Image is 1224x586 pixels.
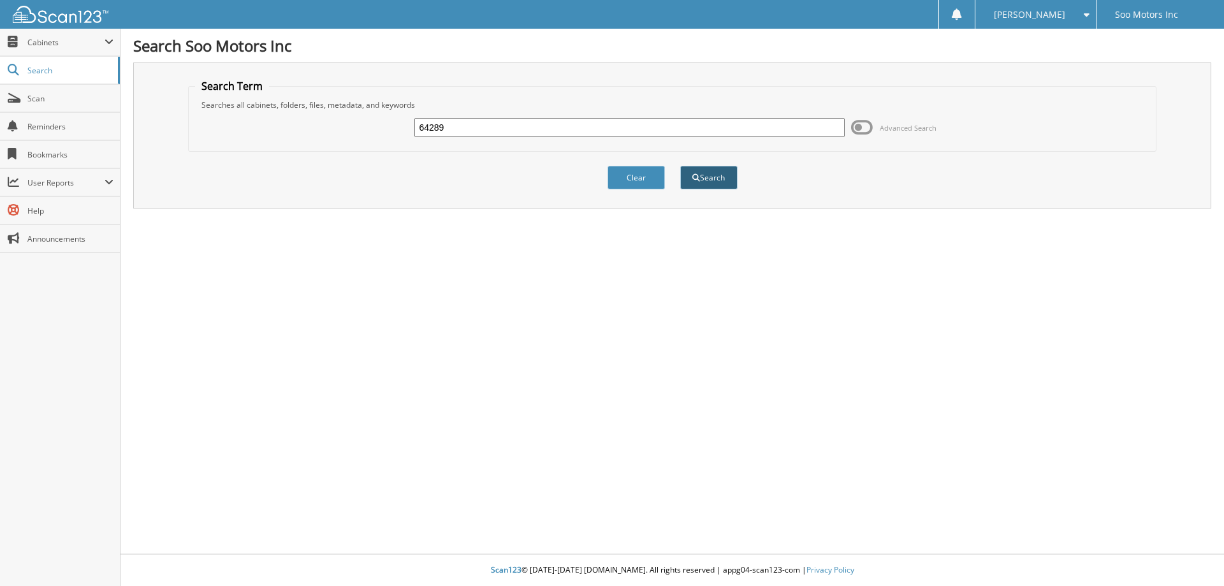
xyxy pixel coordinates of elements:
[27,233,113,244] span: Announcements
[195,79,269,93] legend: Search Term
[491,564,521,575] span: Scan123
[27,37,105,48] span: Cabinets
[680,166,738,189] button: Search
[806,564,854,575] a: Privacy Policy
[120,555,1224,586] div: © [DATE]-[DATE] [DOMAIN_NAME]. All rights reserved | appg04-scan123-com |
[994,11,1065,18] span: [PERSON_NAME]
[27,177,105,188] span: User Reports
[27,121,113,132] span: Reminders
[1115,11,1178,18] span: Soo Motors Inc
[195,99,1150,110] div: Searches all cabinets, folders, files, metadata, and keywords
[608,166,665,189] button: Clear
[27,205,113,216] span: Help
[27,65,112,76] span: Search
[13,6,108,23] img: scan123-logo-white.svg
[27,93,113,104] span: Scan
[133,35,1211,56] h1: Search Soo Motors Inc
[27,149,113,160] span: Bookmarks
[880,123,936,133] span: Advanced Search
